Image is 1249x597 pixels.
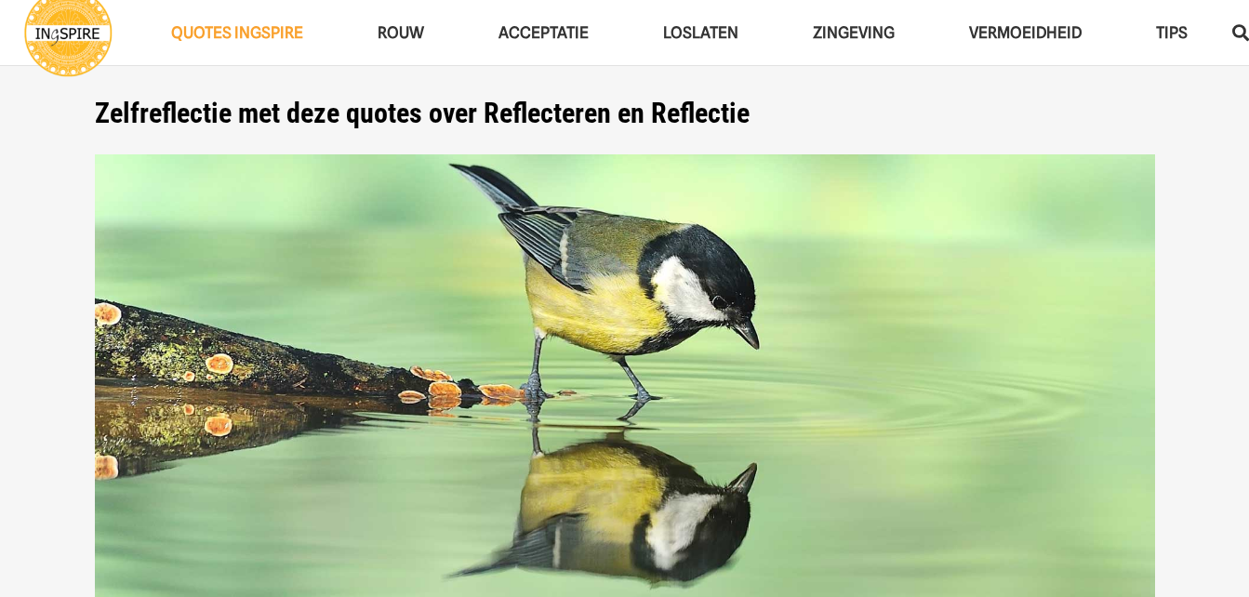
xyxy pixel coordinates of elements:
[340,9,461,57] a: ROUWROUW Menu
[95,97,1155,130] h1: Zelfreflectie met deze quotes over Reflecteren en Reflectie
[776,9,932,57] a: ZingevingZingeving Menu
[813,23,895,42] span: Zingeving
[378,23,424,42] span: ROUW
[626,9,776,57] a: LoslatenLoslaten Menu
[969,23,1082,42] span: VERMOEIDHEID
[1119,9,1225,57] a: TIPSTIPS Menu
[498,23,589,42] span: Acceptatie
[663,23,738,42] span: Loslaten
[461,9,626,57] a: AcceptatieAcceptatie Menu
[1156,23,1188,42] span: TIPS
[171,23,303,42] span: QUOTES INGSPIRE
[134,9,340,57] a: QUOTES INGSPIREQUOTES INGSPIRE Menu
[932,9,1119,57] a: VERMOEIDHEIDVERMOEIDHEID Menu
